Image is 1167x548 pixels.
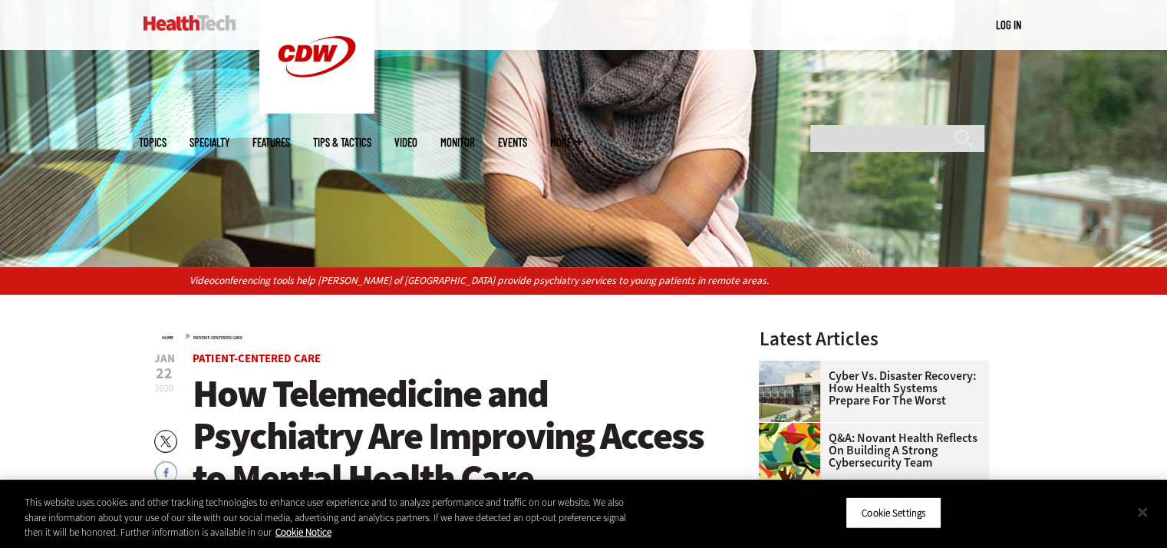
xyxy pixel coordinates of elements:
[996,18,1021,31] a: Log in
[155,382,173,394] span: 2020
[190,137,229,148] span: Specialty
[143,15,236,31] img: Home
[759,361,820,422] img: University of Vermont Medical Center’s main campus
[996,17,1021,33] div: User menu
[313,137,371,148] a: Tips & Tactics
[154,366,175,381] span: 22
[193,335,242,341] a: Patient-Centered Care
[759,361,828,373] a: University of Vermont Medical Center’s main campus
[252,137,290,148] a: Features
[550,137,582,148] span: More
[1126,495,1159,529] button: Close
[193,351,321,366] a: Patient-Centered Care
[498,137,527,148] a: Events
[25,495,642,540] div: This website uses cookies and other tracking technologies to enhance user experience and to analy...
[139,137,166,148] span: Topics
[162,329,719,342] div: »
[154,353,175,365] span: Jan
[759,423,828,435] a: abstract illustration of a tree
[846,497,941,529] button: Cookie Settings
[759,432,980,469] a: Q&A: Novant Health Reflects on Building a Strong Cybersecurity Team
[394,137,417,148] a: Video
[759,329,989,348] h3: Latest Articles
[162,335,173,341] a: Home
[440,137,475,148] a: MonITor
[759,370,980,407] a: Cyber vs. Disaster Recovery: How Health Systems Prepare for the Worst
[259,101,374,117] a: CDW
[275,526,331,539] a: More information about your privacy
[193,368,704,503] span: How Telemedicine and Psychiatry Are Improving Access to Mental Health Care
[759,423,820,484] img: abstract illustration of a tree
[190,272,977,289] p: Videoconferencing tools help [PERSON_NAME] of [GEOGRAPHIC_DATA] provide psychiatry services to yo...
